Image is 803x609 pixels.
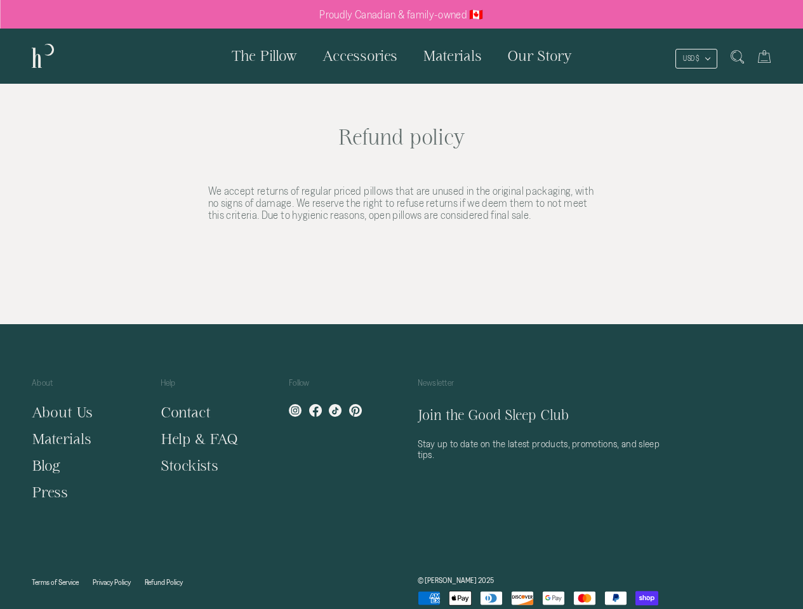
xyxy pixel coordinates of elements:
p: Follow [289,376,386,399]
span: Our Story [507,48,572,63]
a: About Us [32,404,93,420]
a: The Pillow [219,29,310,83]
p: Help [161,376,258,399]
button: USD $ [675,49,717,69]
p: Stay up to date on the latest products, promotions, and sleep tips. [418,438,675,460]
h5: Join the Good Sleep Club [418,405,675,426]
a: Terms of Service [32,578,79,586]
a: Refund Policy [145,578,183,586]
a: Materials [410,29,494,83]
h1: Refund policy [208,122,595,153]
a: Contact [161,404,211,420]
a: Materials [32,431,91,447]
p: We accept returns of regular priced pillows that are unused in the original packaging, with no si... [208,185,595,221]
span: Materials [423,48,482,63]
a: Stockists [161,457,218,473]
a: Press [32,484,68,500]
p: Newsletter [418,376,675,399]
a: Blog [32,457,60,473]
p: About [32,376,129,399]
a: Accessories [310,29,410,83]
a: Privacy Policy [93,578,131,586]
a: Help & FAQ [161,431,238,447]
p: Proudly Canadian & family-owned 🇨🇦 [319,8,484,21]
span: The Pillow [232,48,297,63]
a: Our Story [494,29,585,83]
span: Accessories [322,48,397,63]
a: © [PERSON_NAME] 2025 [418,576,494,584]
